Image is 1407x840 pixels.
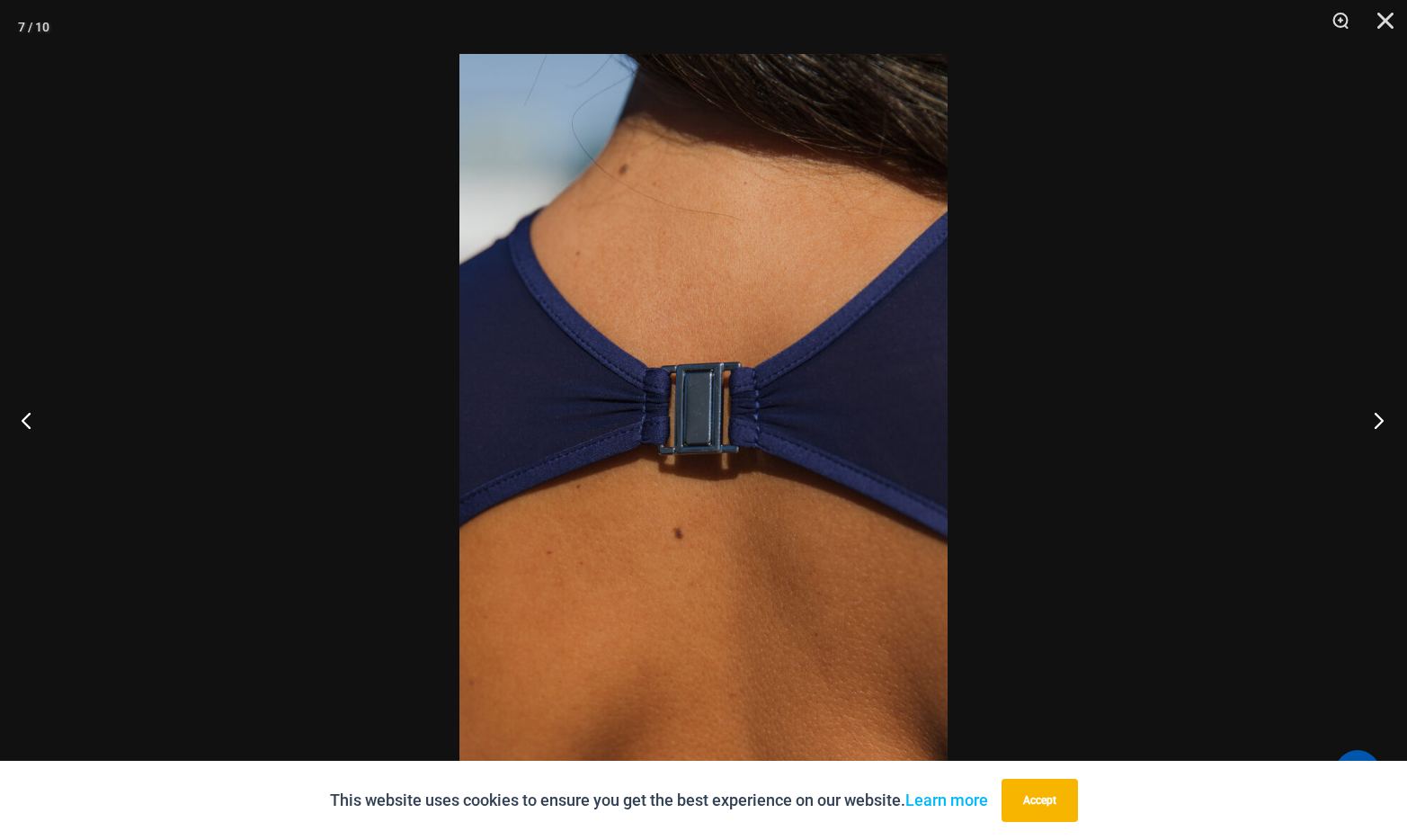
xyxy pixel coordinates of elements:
[905,791,988,809] a: Learn more
[330,787,988,814] p: This website uses cookies to ensure you get the best experience on our website.
[1002,779,1078,822] button: Accept
[18,13,49,40] div: 7 / 10
[1340,375,1407,465] button: Next
[459,54,948,786] img: Desire Me Navy 5192 Dress 1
